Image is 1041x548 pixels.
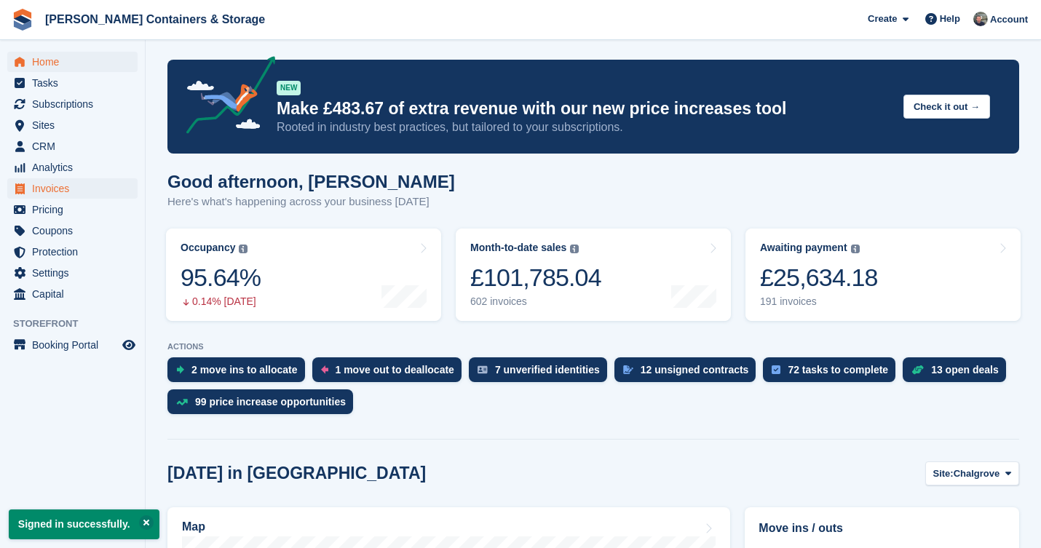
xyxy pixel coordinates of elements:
[868,12,897,26] span: Create
[614,357,764,389] a: 12 unsigned contracts
[167,357,312,389] a: 2 move ins to allocate
[931,364,999,376] div: 13 open deals
[925,461,1020,485] button: Site: Chalgrove
[32,284,119,304] span: Capital
[759,520,1005,537] h2: Move ins / outs
[277,81,301,95] div: NEW
[277,98,892,119] p: Make £483.67 of extra revenue with our new price increases tool
[13,317,145,331] span: Storefront
[7,335,138,355] a: menu
[176,399,188,405] img: price_increase_opportunities-93ffe204e8149a01c8c9dc8f82e8f89637d9d84a8eef4429ea346261dce0b2c0.svg
[7,242,138,262] a: menu
[7,263,138,283] a: menu
[312,357,469,389] a: 1 move out to deallocate
[167,194,455,210] p: Here's what's happening across your business [DATE]
[32,178,119,199] span: Invoices
[277,119,892,135] p: Rooted in industry best practices, but tailored to your subscriptions.
[120,336,138,354] a: Preview store
[32,242,119,262] span: Protection
[760,263,878,293] div: £25,634.18
[167,464,426,483] h2: [DATE] in [GEOGRAPHIC_DATA]
[167,389,360,421] a: 99 price increase opportunities
[7,284,138,304] a: menu
[470,242,566,254] div: Month-to-date sales
[32,115,119,135] span: Sites
[195,396,346,408] div: 99 price increase opportunities
[470,295,601,308] div: 602 invoices
[182,520,205,533] h2: Map
[788,364,888,376] div: 72 tasks to complete
[191,364,298,376] div: 2 move ins to allocate
[7,157,138,178] a: menu
[39,7,271,31] a: [PERSON_NAME] Containers & Storage
[903,95,990,119] button: Check it out →
[623,365,633,374] img: contract_signature_icon-13c848040528278c33f63329250d36e43548de30e8caae1d1a13099fd9432cc5.svg
[239,245,248,253] img: icon-info-grey-7440780725fd019a000dd9b08b2336e03edf1995a4989e88bcd33f0948082b44.svg
[7,199,138,220] a: menu
[181,295,261,308] div: 0.14% [DATE]
[903,357,1013,389] a: 13 open deals
[181,242,235,254] div: Occupancy
[469,357,614,389] a: 7 unverified identities
[9,509,159,539] p: Signed in successfully.
[32,335,119,355] span: Booking Portal
[641,364,749,376] div: 12 unsigned contracts
[181,263,261,293] div: 95.64%
[32,263,119,283] span: Settings
[760,242,847,254] div: Awaiting payment
[851,245,860,253] img: icon-info-grey-7440780725fd019a000dd9b08b2336e03edf1995a4989e88bcd33f0948082b44.svg
[495,364,600,376] div: 7 unverified identities
[7,221,138,241] a: menu
[7,52,138,72] a: menu
[470,263,601,293] div: £101,785.04
[321,365,328,374] img: move_outs_to_deallocate_icon-f764333ba52eb49d3ac5e1228854f67142a1ed5810a6f6cc68b1a99e826820c5.svg
[760,295,878,308] div: 191 invoices
[32,52,119,72] span: Home
[7,136,138,156] a: menu
[336,364,454,376] div: 1 move out to deallocate
[32,157,119,178] span: Analytics
[32,199,119,220] span: Pricing
[940,12,960,26] span: Help
[478,365,488,374] img: verify_identity-adf6edd0f0f0b5bbfe63781bf79b02c33cf7c696d77639b501bdc392416b5a36.svg
[167,172,455,191] h1: Good afternoon, [PERSON_NAME]
[772,365,780,374] img: task-75834270c22a3079a89374b754ae025e5fb1db73e45f91037f5363f120a921f8.svg
[456,229,731,321] a: Month-to-date sales £101,785.04 602 invoices
[32,136,119,156] span: CRM
[7,73,138,93] a: menu
[7,115,138,135] a: menu
[32,73,119,93] span: Tasks
[990,12,1028,27] span: Account
[166,229,441,321] a: Occupancy 95.64% 0.14% [DATE]
[32,221,119,241] span: Coupons
[32,94,119,114] span: Subscriptions
[933,466,954,481] span: Site:
[954,466,1000,481] span: Chalgrove
[7,178,138,199] a: menu
[174,56,276,139] img: price-adjustments-announcement-icon-8257ccfd72463d97f412b2fc003d46551f7dbcb40ab6d574587a9cd5c0d94...
[12,9,33,31] img: stora-icon-8386f47178a22dfd0bd8f6a31ec36ba5ce8667c1dd55bd0f319d3a0aa187defe.svg
[7,94,138,114] a: menu
[763,357,903,389] a: 72 tasks to complete
[570,245,579,253] img: icon-info-grey-7440780725fd019a000dd9b08b2336e03edf1995a4989e88bcd33f0948082b44.svg
[911,365,924,375] img: deal-1b604bf984904fb50ccaf53a9ad4b4a5d6e5aea283cecdc64d6e3604feb123c2.svg
[745,229,1021,321] a: Awaiting payment £25,634.18 191 invoices
[167,342,1019,352] p: ACTIONS
[973,12,988,26] img: Adam Greenhalgh
[176,365,184,374] img: move_ins_to_allocate_icon-fdf77a2bb77ea45bf5b3d319d69a93e2d87916cf1d5bf7949dd705db3b84f3ca.svg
